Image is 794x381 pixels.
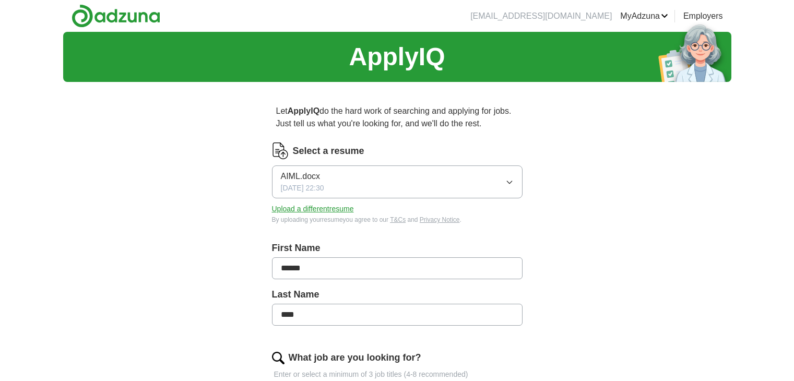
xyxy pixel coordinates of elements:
img: CV Icon [272,142,289,159]
li: [EMAIL_ADDRESS][DOMAIN_NAME] [470,10,612,22]
a: Employers [683,10,723,22]
button: Upload a differentresume [272,204,354,215]
p: Enter or select a minimum of 3 job titles (4-8 recommended) [272,369,523,380]
a: T&Cs [390,216,406,223]
label: Select a resume [293,144,364,158]
strong: ApplyIQ [288,106,319,115]
span: [DATE] 22:30 [281,183,324,194]
label: First Name [272,241,523,255]
a: MyAdzuna [620,10,668,22]
div: By uploading your resume you agree to our and . [272,215,523,224]
img: search.png [272,352,285,364]
img: Adzuna logo [72,4,160,28]
button: AIML.docx[DATE] 22:30 [272,165,523,198]
span: AIML.docx [281,170,321,183]
label: Last Name [272,288,523,302]
label: What job are you looking for? [289,351,421,365]
a: Privacy Notice [420,216,460,223]
h1: ApplyIQ [349,38,445,76]
p: Let do the hard work of searching and applying for jobs. Just tell us what you're looking for, an... [272,101,523,134]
